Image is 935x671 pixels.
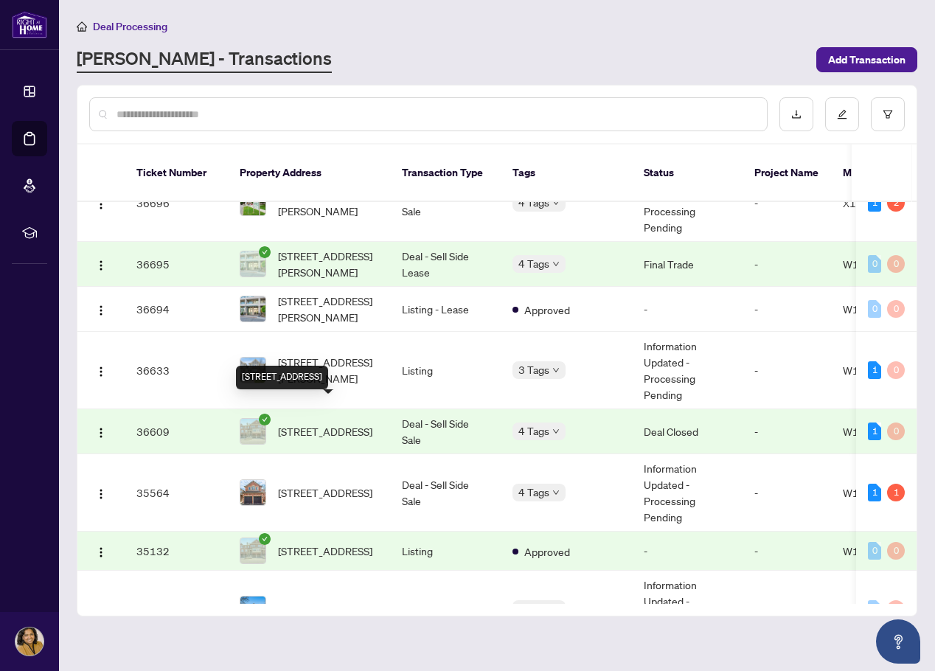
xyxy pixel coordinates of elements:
[259,414,271,425] span: check-circle
[95,546,107,558] img: Logo
[632,164,743,242] td: Information Updated - Processing Pending
[278,248,378,280] span: [STREET_ADDRESS][PERSON_NAME]
[518,255,549,272] span: 4 Tags
[89,539,113,563] button: Logo
[743,571,831,648] td: -
[240,538,265,563] img: thumbnail-img
[390,409,501,454] td: Deal - Sell Side Sale
[125,571,228,648] td: 34126
[390,164,501,242] td: Deal - Buy Side Sale
[518,600,549,617] span: 2 Tags
[89,191,113,215] button: Logo
[632,532,743,571] td: -
[518,194,549,211] span: 4 Tags
[89,597,113,621] button: Logo
[518,423,549,439] span: 4 Tags
[843,602,906,616] span: W12130631
[887,484,905,501] div: 1
[825,97,859,131] button: edit
[831,145,920,202] th: MLS #
[843,196,903,209] span: X12083757
[887,600,905,618] div: 0
[887,361,905,379] div: 0
[390,242,501,287] td: Deal - Sell Side Lease
[89,252,113,276] button: Logo
[843,302,906,316] span: W12155952
[843,257,906,271] span: W12155952
[125,454,228,532] td: 35564
[278,354,378,386] span: [STREET_ADDRESS][PERSON_NAME]
[552,428,560,435] span: down
[278,484,372,501] span: [STREET_ADDRESS]
[89,358,113,382] button: Logo
[501,145,632,202] th: Tags
[552,366,560,374] span: down
[743,454,831,532] td: -
[632,242,743,287] td: Final Trade
[95,305,107,316] img: Logo
[259,533,271,545] span: check-circle
[278,423,372,439] span: [STREET_ADDRESS]
[390,454,501,532] td: Deal - Sell Side Sale
[828,48,906,72] span: Add Transaction
[89,481,113,504] button: Logo
[228,145,390,202] th: Property Address
[552,489,560,496] span: down
[868,300,881,318] div: 0
[125,409,228,454] td: 36609
[743,287,831,332] td: -
[868,255,881,273] div: 0
[843,364,906,377] span: W12161906
[791,109,802,119] span: download
[390,145,501,202] th: Transaction Type
[743,145,831,202] th: Project Name
[125,532,228,571] td: 35132
[240,358,265,383] img: thumbnail-img
[125,332,228,409] td: 36633
[240,251,265,277] img: thumbnail-img
[95,198,107,210] img: Logo
[259,246,271,258] span: check-circle
[843,544,906,557] span: W12136956
[125,242,228,287] td: 36695
[868,484,881,501] div: 1
[632,409,743,454] td: Deal Closed
[95,427,107,439] img: Logo
[278,293,378,325] span: [STREET_ADDRESS][PERSON_NAME]
[552,260,560,268] span: down
[887,300,905,318] div: 0
[390,332,501,409] td: Listing
[876,619,920,664] button: Open asap
[240,597,265,622] img: thumbnail-img
[89,420,113,443] button: Logo
[816,47,917,72] button: Add Transaction
[887,255,905,273] div: 0
[552,199,560,206] span: down
[390,532,501,571] td: Listing
[871,97,905,131] button: filter
[240,296,265,321] img: thumbnail-img
[868,423,881,440] div: 1
[89,297,113,321] button: Logo
[887,542,905,560] div: 0
[278,187,378,219] span: [STREET_ADDRESS][PERSON_NAME]
[632,571,743,648] td: Information Updated - Processing Pending
[518,484,549,501] span: 4 Tags
[743,242,831,287] td: -
[887,423,905,440] div: 0
[125,164,228,242] td: 36696
[743,164,831,242] td: -
[390,287,501,332] td: Listing - Lease
[868,600,881,618] div: 0
[240,190,265,215] img: thumbnail-img
[868,361,881,379] div: 1
[240,419,265,444] img: thumbnail-img
[837,109,847,119] span: edit
[95,366,107,378] img: Logo
[93,20,167,33] span: Deal Processing
[843,425,906,438] span: W12136956
[632,454,743,532] td: Information Updated - Processing Pending
[524,302,570,318] span: Approved
[779,97,813,131] button: download
[240,480,265,505] img: thumbnail-img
